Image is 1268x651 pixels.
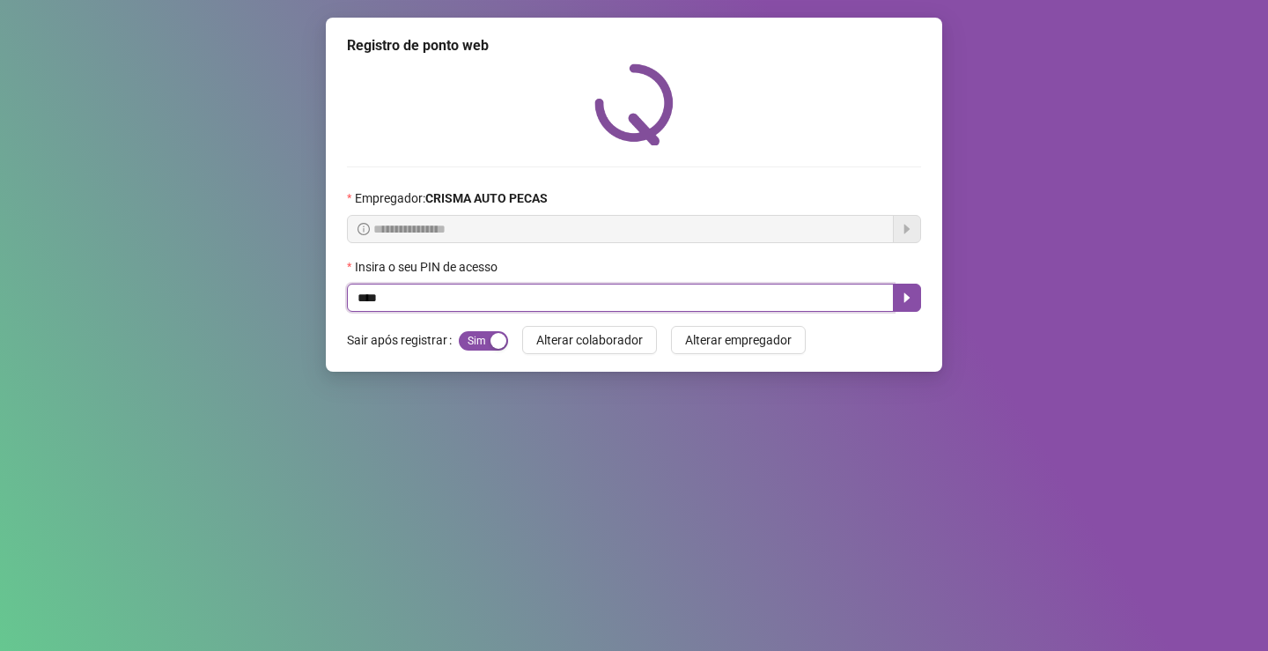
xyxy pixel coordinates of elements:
[671,326,806,354] button: Alterar empregador
[347,257,509,277] label: Insira o seu PIN de acesso
[355,189,548,208] span: Empregador :
[900,291,914,305] span: caret-right
[425,191,548,205] strong: CRISMA AUTO PECAS
[347,35,921,56] div: Registro de ponto web
[594,63,674,145] img: QRPoint
[347,326,459,354] label: Sair após registrar
[685,330,792,350] span: Alterar empregador
[522,326,657,354] button: Alterar colaborador
[536,330,643,350] span: Alterar colaborador
[358,223,370,235] span: info-circle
